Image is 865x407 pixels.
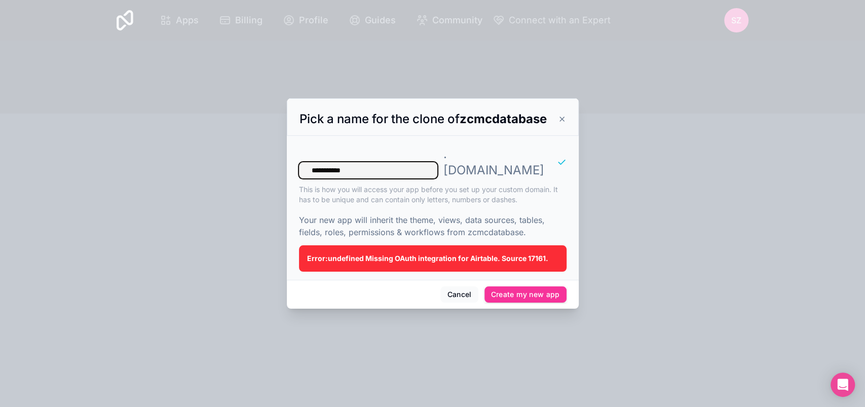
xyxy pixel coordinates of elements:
[484,286,567,303] button: Create my new app
[299,112,547,126] span: Pick a name for the clone of
[299,214,567,238] p: Your new app will inherit the theme, views, data sources, tables, fields, roles, permissions & wo...
[440,286,478,303] button: Cancel
[831,373,855,397] div: Open Intercom Messenger
[307,254,548,263] span: Error: undefined Missing OAuth integration for Airtable. Source 17161.
[460,112,547,126] strong: zcmcdatabase
[443,146,544,178] p: . [DOMAIN_NAME]
[299,184,567,205] p: This is how you will access your app before you set up your custom domain. It has to be unique an...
